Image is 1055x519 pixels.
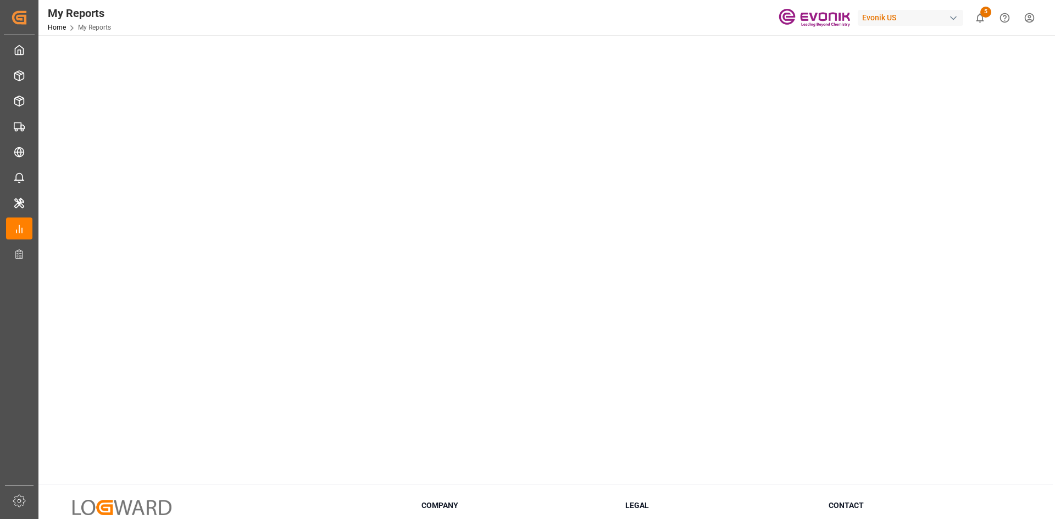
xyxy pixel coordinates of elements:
button: Evonik US [858,7,968,28]
h3: Legal [625,500,815,511]
div: Evonik US [858,10,963,26]
h3: Company [421,500,612,511]
button: show 5 new notifications [968,5,992,30]
img: Logward Logo [73,500,171,516]
h3: Contact [829,500,1019,511]
img: Evonik-brand-mark-Deep-Purple-RGB.jpeg_1700498283.jpeg [779,8,850,27]
div: My Reports [48,5,111,21]
button: Help Center [992,5,1017,30]
a: Home [48,24,66,31]
span: 5 [980,7,991,18]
